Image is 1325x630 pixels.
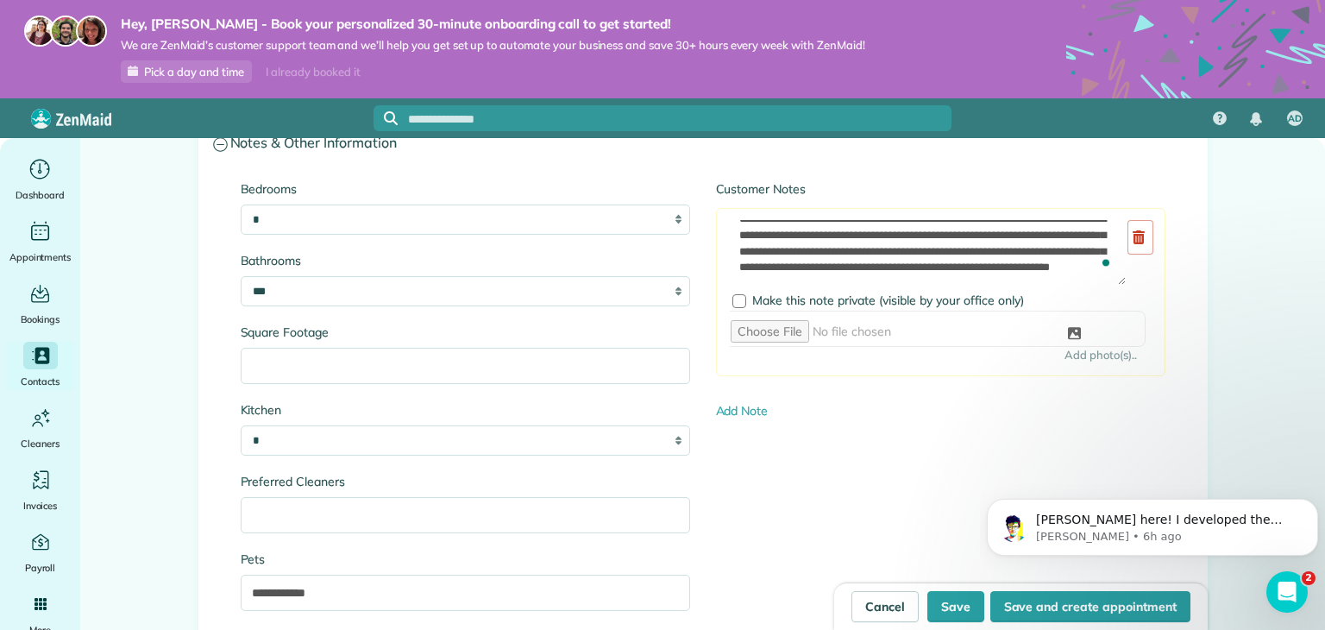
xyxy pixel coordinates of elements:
div: Notifications [1238,100,1274,138]
span: Dashboard [16,186,65,204]
span: Invoices [23,497,58,514]
p: Message from Alexandre, sent 6h ago [56,66,317,82]
label: Square Footage [241,324,690,341]
a: Pick a day and time [121,60,252,83]
a: Contacts [7,342,73,390]
span: Payroll [25,559,56,576]
label: Kitchen [241,401,690,419]
label: Customer Notes [716,180,1165,198]
span: Contacts [21,373,60,390]
iframe: Intercom live chat [1266,571,1308,613]
nav: Main [1199,98,1325,138]
a: Add Note [716,403,769,419]
label: Preferred Cleaners [241,473,690,490]
span: Appointments [9,249,72,266]
button: Save [927,591,984,622]
iframe: Intercom notifications message [980,463,1325,583]
svg: Focus search [384,111,398,125]
a: Dashboard [7,155,73,204]
strong: Hey, [PERSON_NAME] - Book your personalized 30-minute onboarding call to get started! [121,16,865,33]
a: Payroll [7,528,73,576]
textarea: To enrich screen reader interactions, please activate Accessibility in Grammarly extension settings [730,219,1127,286]
span: Make this note private (visible by your office only) [752,293,1024,308]
img: jorge-587dff0eeaa6aab1f244e6dc62b8924c3b6ad411094392a53c71c6c4a576187d.jpg [50,16,81,47]
label: Bathrooms [241,252,690,269]
a: Bookings [7,280,73,328]
button: Save and create appointment [990,591,1190,622]
span: AD [1288,112,1302,126]
img: maria-72a9807cf96188c08ef61303f053569d2e2a8a1cde33d635c8a3ac13582a053d.jpg [24,16,55,47]
label: Bedrooms [241,180,690,198]
a: Cleaners [7,404,73,452]
span: 2 [1302,571,1316,585]
span: We are ZenMaid’s customer support team and we’ll help you get set up to automate your business an... [121,38,865,53]
a: Invoices [7,466,73,514]
img: michelle-19f622bdf1676172e81f8f8fba1fb50e276960ebfe0243fe18214015130c80e4.jpg [76,16,107,47]
label: Pets [241,551,690,568]
div: I already booked it [255,61,370,83]
a: Cancel [851,591,919,622]
span: Bookings [21,311,60,328]
span: Pick a day and time [144,65,244,79]
button: Focus search [374,111,398,125]
a: Notes & Other Information [199,122,1207,166]
span: [PERSON_NAME] here! I developed the software you're currently trialing (though I have help now!) ... [56,50,315,201]
a: Appointments [7,217,73,266]
span: Cleaners [21,435,60,452]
